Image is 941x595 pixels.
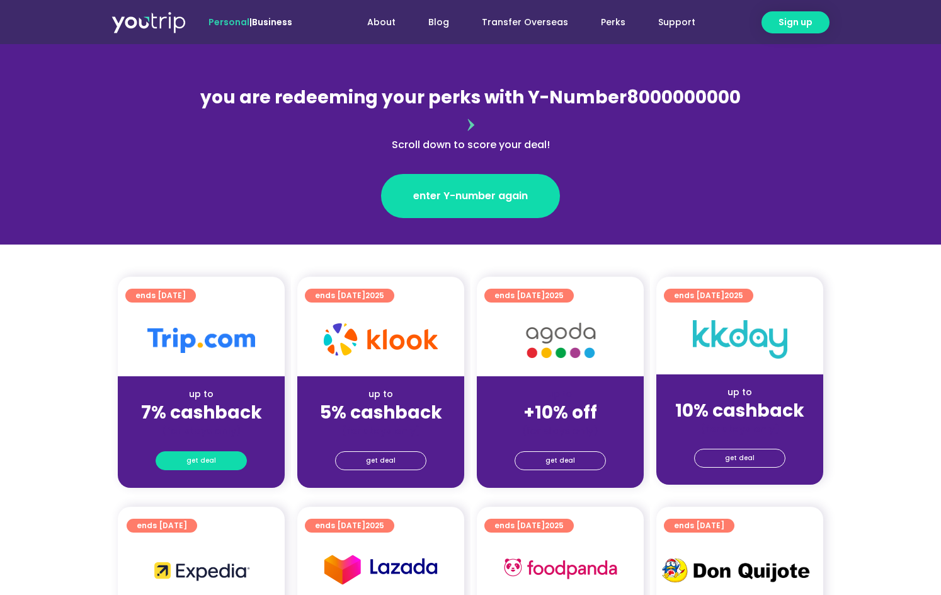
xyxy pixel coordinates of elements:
span: get deal [725,449,755,467]
a: Sign up [761,11,830,33]
a: Perks [585,11,642,34]
span: 2025 [365,520,384,531]
span: up to [549,388,572,400]
span: 2025 [724,290,743,301]
a: Support [642,11,712,34]
strong: 7% cashback [141,400,262,425]
span: get deal [366,452,396,470]
span: ends [DATE] [135,289,186,303]
strong: 5% cashback [320,400,442,425]
div: Scroll down to score your deal! [197,137,744,153]
a: ends [DATE]2025 [305,519,394,533]
div: (for stays only) [666,422,813,436]
span: | [208,16,292,28]
a: Transfer Overseas [465,11,585,34]
span: get deal [545,452,575,470]
a: Business [252,16,292,28]
span: ends [DATE] [674,519,724,533]
a: ends [DATE]2025 [305,289,394,303]
a: get deal [335,451,426,470]
span: ends [DATE] [137,519,187,533]
span: 2025 [545,290,564,301]
span: Personal [208,16,249,28]
span: Sign up [778,16,813,29]
span: ends [DATE] [674,289,743,303]
strong: +10% off [523,400,597,425]
a: get deal [156,451,247,470]
a: get deal [694,449,785,468]
span: enter Y-number again [413,188,528,204]
a: ends [DATE]2025 [664,289,753,303]
div: (for stays only) [487,424,634,437]
a: ends [DATE]2025 [484,519,574,533]
div: up to [307,388,454,401]
span: 2025 [545,520,564,531]
a: ends [DATE] [125,289,196,303]
div: up to [128,388,275,401]
a: get deal [515,451,606,470]
span: ends [DATE] [315,289,384,303]
div: (for stays only) [307,424,454,437]
div: (for stays only) [128,424,275,437]
a: ends [DATE] [664,519,734,533]
span: 2025 [365,290,384,301]
a: enter Y-number again [381,174,560,218]
span: ends [DATE] [494,519,564,533]
a: ends [DATE] [127,519,197,533]
span: ends [DATE] [315,519,384,533]
a: Blog [412,11,465,34]
strong: 10% cashback [675,398,804,423]
a: ends [DATE]2025 [484,289,574,303]
span: ends [DATE] [494,289,564,303]
div: 8000000000 [197,84,744,153]
div: up to [666,386,813,399]
span: get deal [186,452,216,470]
nav: Menu [326,11,712,34]
a: About [351,11,412,34]
span: you are redeeming your perks with Y-Number [200,85,627,110]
